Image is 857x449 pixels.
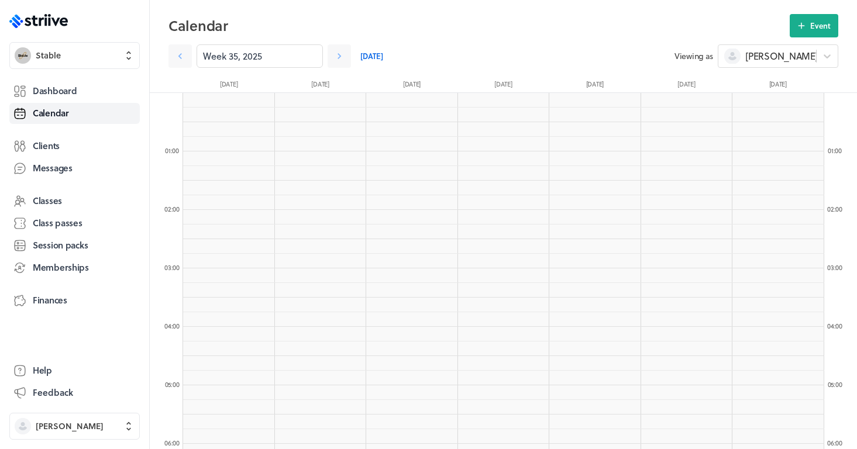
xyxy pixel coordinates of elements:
[823,263,846,272] div: 03
[823,322,846,330] div: 04
[823,380,846,389] div: 05
[9,81,140,102] a: Dashboard
[33,162,73,174] span: Messages
[810,20,831,31] span: Event
[834,263,842,272] span: :00
[168,14,790,37] h2: Calendar
[33,294,67,306] span: Finances
[732,80,824,92] div: [DATE]
[171,146,179,156] span: :00
[183,80,274,92] div: [DATE]
[9,42,140,69] button: StableStable
[33,386,73,399] span: Feedback
[33,195,62,207] span: Classes
[834,204,842,214] span: :00
[9,257,140,278] a: Memberships
[33,261,89,274] span: Memberships
[171,438,180,448] span: :00
[549,80,641,92] div: [DATE]
[171,263,180,272] span: :00
[823,415,851,443] iframe: gist-messenger-bubble-iframe
[9,235,140,256] a: Session packs
[9,136,140,157] a: Clients
[9,382,140,403] button: Feedback
[33,239,88,251] span: Session packs
[36,50,61,61] span: Stable
[9,413,140,440] button: [PERSON_NAME]
[9,213,140,234] a: Class passes
[641,80,732,92] div: [DATE]
[360,44,383,68] a: [DATE]
[790,14,838,37] button: Event
[366,80,457,92] div: [DATE]
[834,146,842,156] span: :00
[823,146,846,155] div: 01
[9,103,140,124] a: Calendar
[33,364,52,377] span: Help
[9,158,140,179] a: Messages
[834,321,842,331] span: :00
[171,321,180,331] span: :00
[160,263,184,272] div: 03
[745,50,818,63] span: [PERSON_NAME]
[36,420,104,432] span: [PERSON_NAME]
[160,322,184,330] div: 04
[171,379,179,389] span: :00
[9,191,140,212] a: Classes
[274,80,366,92] div: [DATE]
[171,204,180,214] span: :00
[33,85,77,97] span: Dashboard
[457,80,549,92] div: [DATE]
[15,47,31,64] img: Stable
[160,380,184,389] div: 05
[823,205,846,213] div: 02
[160,438,184,447] div: 06
[823,438,846,447] div: 06
[674,50,713,62] span: Viewing as
[9,290,140,311] a: Finances
[9,360,140,381] a: Help
[33,107,69,119] span: Calendar
[160,146,184,155] div: 01
[160,205,184,213] div: 02
[197,44,323,68] input: YYYY-M-D
[834,379,842,389] span: :00
[33,217,82,229] span: Class passes
[33,140,60,152] span: Clients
